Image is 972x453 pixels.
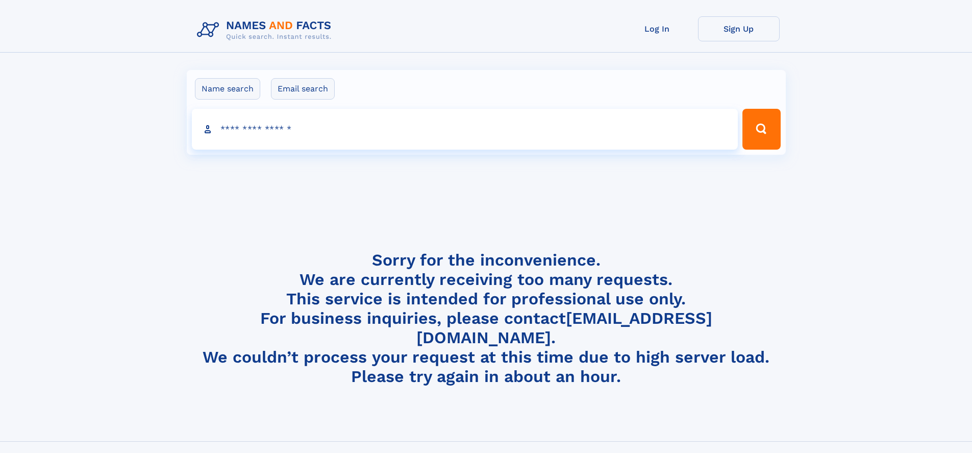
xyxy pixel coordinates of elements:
[195,78,260,100] label: Name search
[271,78,335,100] label: Email search
[742,109,780,150] button: Search Button
[193,16,340,44] img: Logo Names and Facts
[192,109,738,150] input: search input
[698,16,780,41] a: Sign Up
[193,250,780,387] h4: Sorry for the inconvenience. We are currently receiving too many requests. This service is intend...
[616,16,698,41] a: Log In
[416,308,712,347] a: [EMAIL_ADDRESS][DOMAIN_NAME]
